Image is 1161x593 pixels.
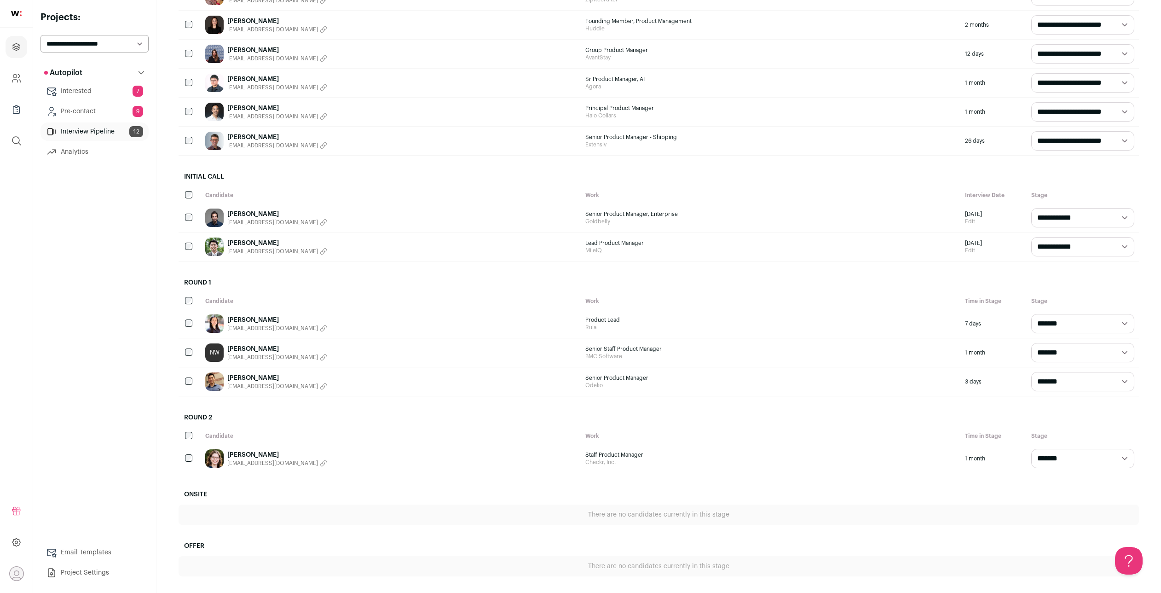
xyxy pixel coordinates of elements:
div: Interview Date [960,187,1027,203]
img: 4bd04461b972e4e6e071de63c00bd977fdcc87e33199308e8647598750e450b7.jpg [205,45,224,63]
span: [EMAIL_ADDRESS][DOMAIN_NAME] [227,142,318,149]
iframe: Help Scout Beacon - Open [1115,547,1143,575]
img: 381ff24bf86d55b3ffac5b1fa2c3980db22cfa1c41c54905deaf4b58fd87a3e2.jpg [205,209,224,227]
button: [EMAIL_ADDRESS][DOMAIN_NAME] [227,354,327,361]
span: Checkr, Inc. [585,459,956,466]
div: 1 month [960,98,1027,126]
a: Company Lists [6,99,27,121]
img: d8cebf34e4f024cfdb3d0fc9c8edf8ed7b398841c8bcbe1a54f0ccc9ab287e5d.jpg [205,314,224,333]
span: BMC Software [585,353,956,360]
a: Projects [6,36,27,58]
span: Group Product Manager [585,47,956,54]
button: [EMAIL_ADDRESS][DOMAIN_NAME] [227,219,327,226]
div: Candidate [201,428,581,444]
a: [PERSON_NAME] [227,315,327,325]
span: MileIQ [585,247,956,254]
h2: Projects: [40,11,149,24]
span: Goldbelly [585,218,956,225]
a: [PERSON_NAME] [227,450,327,459]
h2: Onsite [179,484,1139,505]
img: 5a4daf518ca626265b75adb562b33f7e3867652692cd45a7f7aae9426855e321 [205,103,224,121]
div: Candidate [201,187,581,203]
span: Sr Product Manager, AI [585,76,956,83]
div: 7 days [960,309,1027,338]
a: Email Templates [40,543,149,562]
div: Stage [1027,187,1139,203]
span: Odeko [585,382,956,389]
span: 7 [133,86,143,97]
button: [EMAIL_ADDRESS][DOMAIN_NAME] [227,248,327,255]
div: 1 month [960,338,1027,367]
img: 80490f2a29a4893bb9634b4122be9a624e28b9b41a6693d0bc3e1e942b95c841.jpg [205,372,224,391]
h2: Round 2 [179,407,1139,428]
span: Halo Collars [585,112,956,119]
div: Time in Stage [960,428,1027,444]
button: Open dropdown [9,566,24,581]
a: Edit [965,247,982,254]
span: [EMAIL_ADDRESS][DOMAIN_NAME] [227,383,318,390]
a: [PERSON_NAME] [227,209,327,219]
span: Extensiv [585,141,956,148]
div: There are no candidates currently in this stage [179,505,1139,525]
span: [EMAIL_ADDRESS][DOMAIN_NAME] [227,459,318,467]
img: 59a2ab01e01a1206e2efe9fb3d5743defac721fdbd447e0da7f678ea5b24c938 [205,238,224,256]
h2: Round 1 [179,273,1139,293]
div: Work [581,293,961,309]
button: [EMAIL_ADDRESS][DOMAIN_NAME] [227,113,327,120]
span: [EMAIL_ADDRESS][DOMAIN_NAME] [227,248,318,255]
button: [EMAIL_ADDRESS][DOMAIN_NAME] [227,325,327,332]
span: [EMAIL_ADDRESS][DOMAIN_NAME] [227,354,318,361]
span: Founding Member, Product Management [585,17,956,25]
div: 2 months [960,11,1027,39]
span: AvantStay [585,54,956,61]
h2: Initial Call [179,167,1139,187]
a: NW [205,343,224,362]
span: [DATE] [965,210,982,218]
span: [EMAIL_ADDRESS][DOMAIN_NAME] [227,84,318,91]
span: Rula [585,324,956,331]
button: [EMAIL_ADDRESS][DOMAIN_NAME] [227,84,327,91]
div: Work [581,428,961,444]
img: wellfound-shorthand-0d5821cbd27db2630d0214b213865d53afaa358527fdda9d0ea32b1df1b89c2c.svg [11,11,22,16]
a: Project Settings [40,564,149,582]
span: Senior Product Manager [585,374,956,382]
a: [PERSON_NAME] [227,373,327,383]
span: Senior Product Manager - Shipping [585,134,956,141]
span: Agora [585,83,956,90]
span: [EMAIL_ADDRESS][DOMAIN_NAME] [227,219,318,226]
span: [EMAIL_ADDRESS][DOMAIN_NAME] [227,325,318,332]
img: 89e3e9509df7819250ff9ad74b2406fe1b91e9041d12afb580e3061078514f0b [205,449,224,468]
span: [EMAIL_ADDRESS][DOMAIN_NAME] [227,55,318,62]
span: Lead Product Manager [585,239,956,247]
div: 1 month [960,69,1027,97]
span: [EMAIL_ADDRESS][DOMAIN_NAME] [227,26,318,33]
a: Edit [965,218,982,225]
span: [DATE] [965,239,982,247]
img: ad7dbf52785b066b15d46504250639d329054dcae0751a870b6e04efb8374fb3 [205,74,224,92]
span: 12 [129,126,143,137]
div: 3 days [960,367,1027,396]
div: Stage [1027,428,1139,444]
img: 4c41222cf398a7958203c89aaf5f50431e4c3c636cdeb9b0923678b61e4d8198 [205,16,224,34]
h2: Offer [179,536,1139,556]
button: [EMAIL_ADDRESS][DOMAIN_NAME] [227,383,327,390]
div: 1 month [960,444,1027,473]
span: Senior Product Manager, Enterprise [585,210,956,218]
span: 9 [133,106,143,117]
a: Company and ATS Settings [6,67,27,89]
div: Work [581,187,961,203]
div: 26 days [960,127,1027,155]
div: Time in Stage [960,293,1027,309]
a: [PERSON_NAME] [227,75,327,84]
div: 12 days [960,40,1027,68]
span: Huddle [585,25,956,32]
span: [EMAIL_ADDRESS][DOMAIN_NAME] [227,113,318,120]
button: Autopilot [40,64,149,82]
a: Analytics [40,143,149,161]
button: [EMAIL_ADDRESS][DOMAIN_NAME] [227,459,327,467]
div: There are no candidates currently in this stage [179,556,1139,576]
span: Senior Staff Product Manager [585,345,956,353]
span: Principal Product Manager [585,105,956,112]
a: [PERSON_NAME] [227,46,327,55]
